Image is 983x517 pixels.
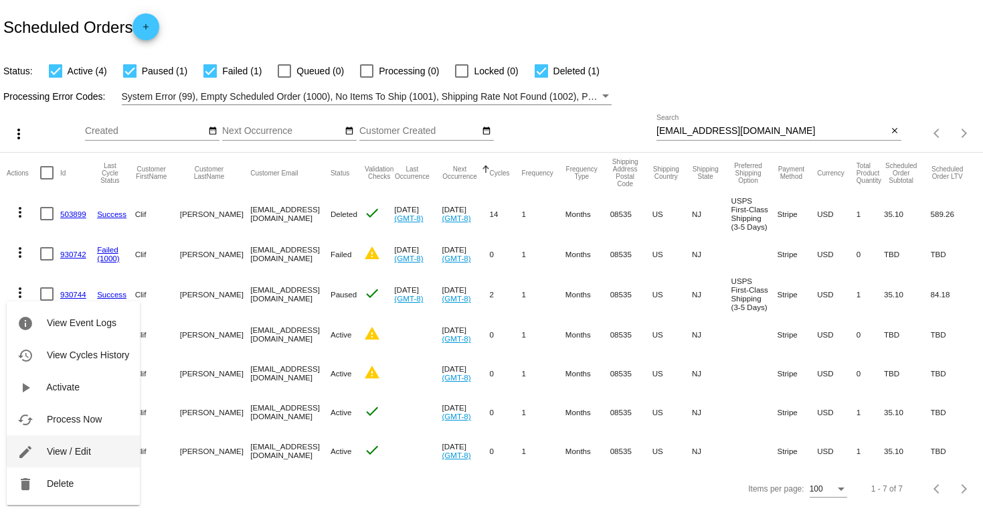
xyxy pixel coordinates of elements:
mat-icon: cached [17,412,33,428]
span: Process Now [47,414,102,425]
mat-icon: edit [17,444,33,460]
mat-icon: play_arrow [17,380,33,396]
mat-icon: delete [17,476,33,492]
mat-icon: info [17,315,33,331]
span: Activate [46,382,80,392]
span: View / Edit [47,446,91,457]
mat-icon: history [17,348,33,364]
span: View Event Logs [47,317,116,328]
span: View Cycles History [47,350,129,360]
span: Delete [47,478,74,489]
